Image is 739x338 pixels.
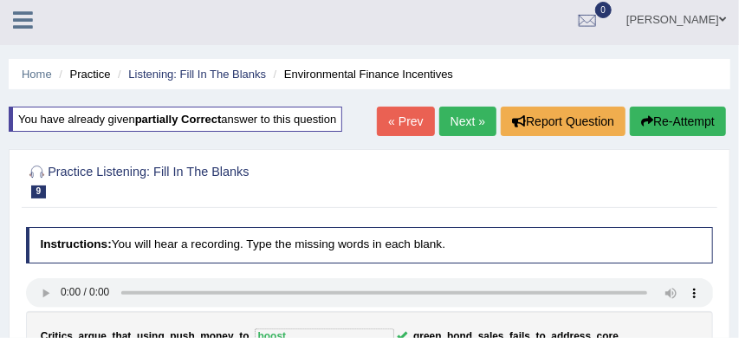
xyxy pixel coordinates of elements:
b: partially correct [135,113,222,126]
li: Practice [55,66,110,82]
li: Environmental Finance Incentives [269,66,453,82]
button: Report Question [501,107,626,136]
a: Home [22,68,52,81]
h4: You will hear a recording. Type the missing words in each blank. [26,227,714,263]
div: You have already given answer to this question [9,107,342,132]
span: 9 [31,185,47,198]
button: Re-Attempt [630,107,726,136]
b: Instructions: [40,237,111,250]
a: Next » [439,107,496,136]
h2: Practice Listening: Fill In The Blanks [26,162,452,198]
span: 0 [595,2,613,18]
a: Listening: Fill In The Blanks [128,68,266,81]
a: « Prev [377,107,434,136]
